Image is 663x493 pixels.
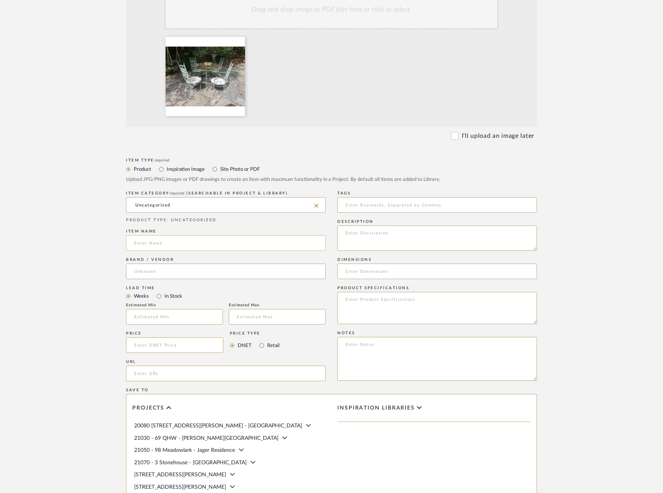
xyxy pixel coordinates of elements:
div: Price Type [230,331,280,336]
label: Weeks [133,292,149,300]
div: Upload JPG/PNG images or PDF drawings to create an item with maximum functionality in a Project. ... [126,176,537,184]
label: In Stock [164,292,182,300]
div: PRODUCT TYPE [126,217,326,223]
span: 21030 - 69 QHW - [PERSON_NAME][GEOGRAPHIC_DATA] [134,436,278,441]
input: Estimated Max [229,309,326,325]
div: Estimated Max [229,303,326,307]
div: Tags [337,191,537,196]
div: Estimated Min [126,303,223,307]
input: Enter Name [126,235,326,251]
label: Site Photo or PDF [219,165,260,174]
span: [STREET_ADDRESS][PERSON_NAME] [134,484,226,490]
label: Retail [266,341,280,350]
span: : UNCATEGORIZED [167,218,217,222]
label: Product [133,165,151,174]
div: Price [126,331,223,336]
div: Item Type [126,158,537,163]
span: Projects [132,405,164,411]
span: required [154,158,169,162]
div: Item name [126,229,326,234]
label: Inspiration Image [166,165,205,174]
div: Notes [337,331,537,335]
span: 20080 [STREET_ADDRESS][PERSON_NAME] - [GEOGRAPHIC_DATA] [134,423,302,429]
span: required [169,191,185,195]
input: Enter URL [126,366,326,381]
div: Brand / Vendor [126,257,326,262]
label: I'll upload an image later [462,131,534,141]
mat-radio-group: Select price type [230,337,280,353]
div: URL [126,359,326,364]
input: Estimated Min [126,309,223,325]
mat-radio-group: Select item type [126,291,326,301]
span: 21070 - 3 Stonehouse - [GEOGRAPHIC_DATA] [134,460,247,465]
span: Inspiration libraries [337,405,415,411]
input: Unknown [126,264,326,279]
div: Lead Time [126,286,326,290]
input: Enter DNET Price [126,337,223,353]
mat-radio-group: Select item type [126,164,537,174]
input: Enter Dimensions [337,264,537,279]
div: ITEM CATEGORY [126,191,326,196]
span: [STREET_ADDRESS][PERSON_NAME] [134,472,226,477]
span: (Searchable in Project & Library) [186,191,288,195]
span: 21050 - 98 Meadowlark - Jager Residence [134,448,235,453]
div: Product Specifications [337,286,537,290]
div: Save To [126,388,537,392]
input: Enter Keywords, Separated by Commas [337,197,537,213]
input: Type a category to search and select [126,197,326,213]
div: Dimensions [337,257,537,262]
label: DNET [237,341,252,350]
div: Description [337,219,537,224]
